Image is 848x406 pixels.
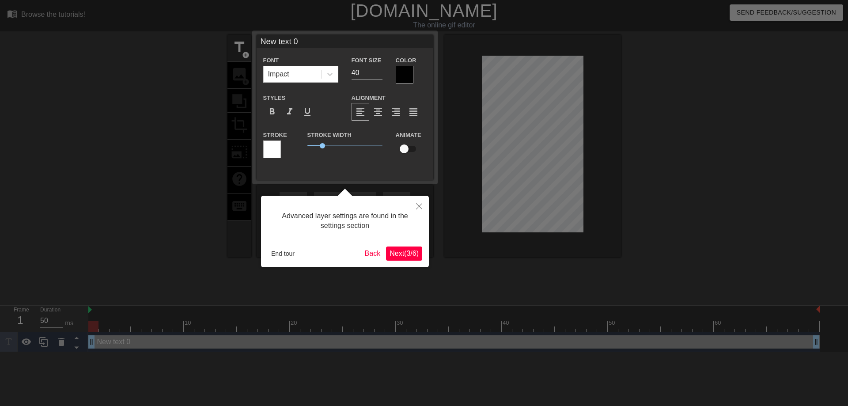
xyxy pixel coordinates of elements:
[386,247,422,261] button: Next
[268,202,422,240] div: Advanced layer settings are found in the settings section
[390,250,419,257] span: Next ( 3 / 6 )
[361,247,384,261] button: Back
[409,196,429,216] button: Close
[268,247,298,260] button: End tour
